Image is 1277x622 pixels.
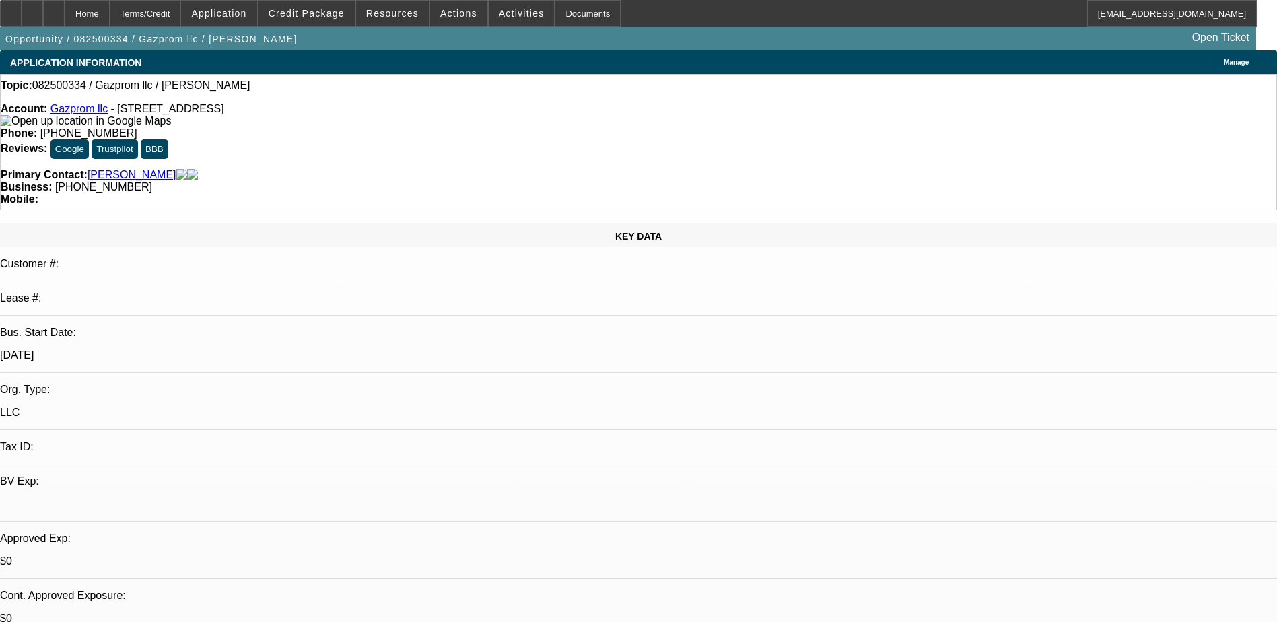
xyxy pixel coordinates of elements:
span: Opportunity / 082500334 / Gazprom llc / [PERSON_NAME] [5,34,298,44]
span: 082500334 / Gazprom llc / [PERSON_NAME] [32,79,250,92]
img: Open up location in Google Maps [1,115,171,127]
a: Open Ticket [1187,26,1255,49]
strong: Mobile: [1,193,38,205]
span: APPLICATION INFORMATION [10,57,141,68]
span: KEY DATA [615,231,662,242]
a: [PERSON_NAME] [88,169,176,181]
span: Actions [440,8,477,19]
a: View Google Maps [1,115,171,127]
span: [PHONE_NUMBER] [55,181,152,193]
strong: Business: [1,181,52,193]
span: Resources [366,8,419,19]
span: [PHONE_NUMBER] [40,127,137,139]
span: - [STREET_ADDRESS] [111,103,224,114]
strong: Primary Contact: [1,169,88,181]
img: facebook-icon.png [176,169,187,181]
button: Application [181,1,256,26]
strong: Phone: [1,127,37,139]
span: Credit Package [269,8,345,19]
span: Manage [1224,59,1249,66]
strong: Reviews: [1,143,47,154]
strong: Account: [1,103,47,114]
button: Actions [430,1,487,26]
span: Activities [499,8,545,19]
a: Gazprom llc [50,103,108,114]
button: Resources [356,1,429,26]
button: BBB [141,139,168,159]
span: Application [191,8,246,19]
button: Credit Package [258,1,355,26]
button: Google [50,139,89,159]
button: Activities [489,1,555,26]
img: linkedin-icon.png [187,169,198,181]
button: Trustpilot [92,139,137,159]
strong: Topic: [1,79,32,92]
